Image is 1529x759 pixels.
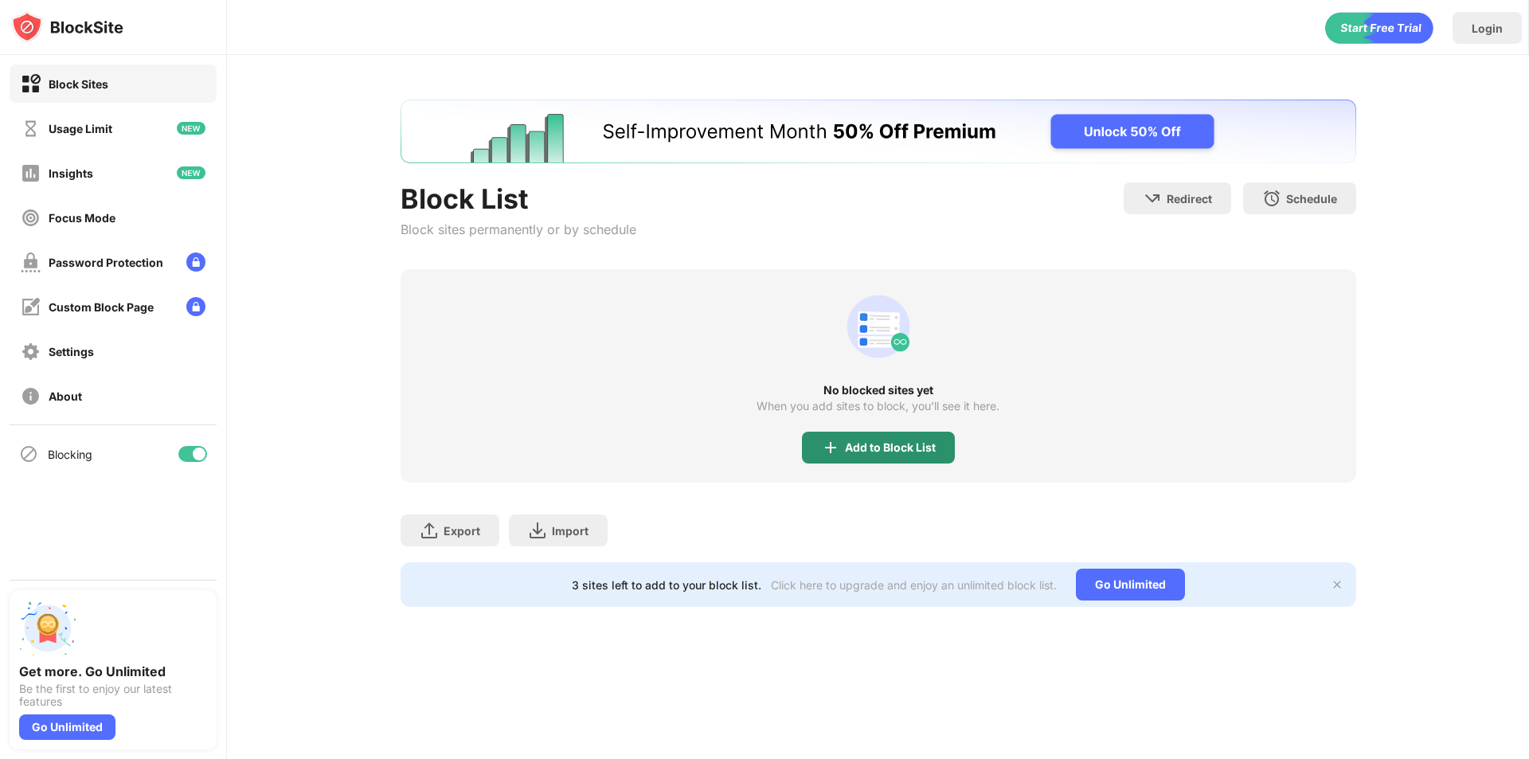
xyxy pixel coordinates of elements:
[401,384,1356,397] div: No blocked sites yet
[186,252,205,272] img: lock-menu.svg
[1286,192,1337,205] div: Schedule
[572,578,761,592] div: 3 sites left to add to your block list.
[21,342,41,362] img: settings-off.svg
[49,389,82,403] div: About
[845,441,936,454] div: Add to Block List
[401,221,636,237] div: Block sites permanently or by schedule
[19,663,207,679] div: Get more. Go Unlimited
[1472,22,1503,35] div: Login
[177,166,205,179] img: new-icon.svg
[19,683,207,708] div: Be the first to enjoy our latest features
[21,252,41,272] img: password-protection-off.svg
[1167,192,1212,205] div: Redirect
[19,600,76,657] img: push-unlimited.svg
[177,122,205,135] img: new-icon.svg
[757,400,999,413] div: When you add sites to block, you’ll see it here.
[552,524,589,538] div: Import
[444,524,480,538] div: Export
[186,297,205,316] img: lock-menu.svg
[48,448,92,461] div: Blocking
[21,163,41,183] img: insights-off.svg
[19,714,115,740] div: Go Unlimited
[21,74,41,94] img: block-on.svg
[11,11,123,43] img: logo-blocksite.svg
[1076,569,1185,601] div: Go Unlimited
[49,300,154,314] div: Custom Block Page
[49,166,93,180] div: Insights
[840,288,917,365] div: animation
[49,77,108,91] div: Block Sites
[401,100,1356,163] iframe: Banner
[1331,578,1343,591] img: x-button.svg
[21,386,41,406] img: about-off.svg
[401,182,636,215] div: Block List
[21,208,41,228] img: focus-off.svg
[771,578,1057,592] div: Click here to upgrade and enjoy an unlimited block list.
[49,211,115,225] div: Focus Mode
[21,119,41,139] img: time-usage-off.svg
[21,297,41,317] img: customize-block-page-off.svg
[49,345,94,358] div: Settings
[49,122,112,135] div: Usage Limit
[19,444,38,464] img: blocking-icon.svg
[49,256,163,269] div: Password Protection
[1325,12,1433,44] div: animation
